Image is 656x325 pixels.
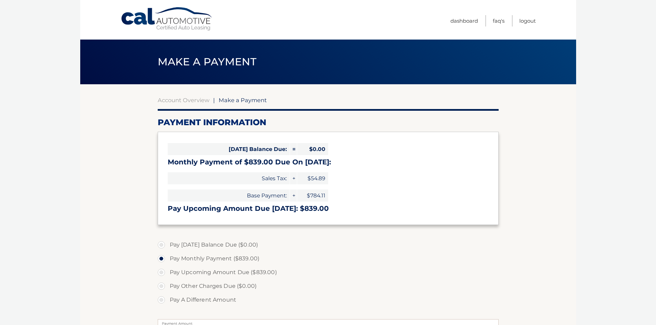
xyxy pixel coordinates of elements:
[519,15,536,26] a: Logout
[290,172,297,184] span: +
[290,143,297,155] span: =
[168,158,489,166] h3: Monthly Payment of $839.00 Due On [DATE]:
[158,117,499,128] h2: Payment Information
[297,143,328,155] span: $0.00
[290,189,297,202] span: +
[158,97,209,104] a: Account Overview
[168,204,489,213] h3: Pay Upcoming Amount Due [DATE]: $839.00
[297,172,328,184] span: $54.89
[158,293,499,307] label: Pay A Different Amount
[158,238,499,252] label: Pay [DATE] Balance Due ($0.00)
[493,15,504,26] a: FAQ's
[168,172,290,184] span: Sales Tax:
[213,97,215,104] span: |
[158,279,499,293] label: Pay Other Charges Due ($0.00)
[297,189,328,202] span: $784.11
[158,319,499,325] label: Payment Amount
[158,55,257,68] span: Make a Payment
[158,252,499,266] label: Pay Monthly Payment ($839.00)
[168,143,290,155] span: [DATE] Balance Due:
[168,189,290,202] span: Base Payment:
[219,97,267,104] span: Make a Payment
[450,15,478,26] a: Dashboard
[121,7,214,31] a: Cal Automotive
[158,266,499,279] label: Pay Upcoming Amount Due ($839.00)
